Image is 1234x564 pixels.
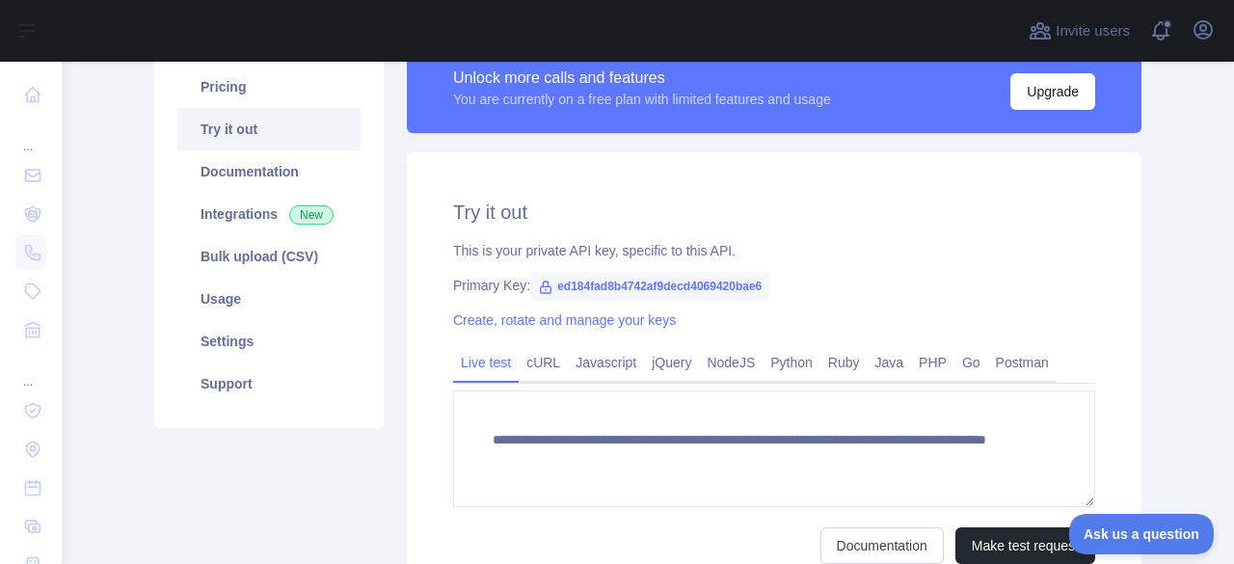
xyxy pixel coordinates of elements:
[1010,73,1095,110] button: Upgrade
[453,67,831,90] div: Unlock more calls and features
[453,199,1095,226] h2: Try it out
[453,241,1095,260] div: This is your private API key, specific to this API.
[820,527,944,564] a: Documentation
[177,363,361,405] a: Support
[15,116,46,154] div: ...
[177,193,361,235] a: Integrations New
[868,347,912,378] a: Java
[530,272,769,301] span: ed184fad8b4742af9decd4069420bae6
[763,347,820,378] a: Python
[453,276,1095,295] div: Primary Key:
[911,347,954,378] a: PHP
[453,347,519,378] a: Live test
[289,205,334,225] span: New
[453,90,831,109] div: You are currently on a free plan with limited features and usage
[177,108,361,150] a: Try it out
[177,150,361,193] a: Documentation
[820,347,868,378] a: Ruby
[1069,514,1215,554] iframe: Toggle Customer Support
[1025,15,1134,46] button: Invite users
[644,347,699,378] a: jQuery
[15,351,46,389] div: ...
[954,347,988,378] a: Go
[177,278,361,320] a: Usage
[519,347,568,378] a: cURL
[988,347,1057,378] a: Postman
[453,312,676,328] a: Create, rotate and manage your keys
[568,347,644,378] a: Javascript
[177,235,361,278] a: Bulk upload (CSV)
[955,527,1095,564] button: Make test request
[177,320,361,363] a: Settings
[1056,20,1130,42] span: Invite users
[699,347,763,378] a: NodeJS
[177,66,361,108] a: Pricing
